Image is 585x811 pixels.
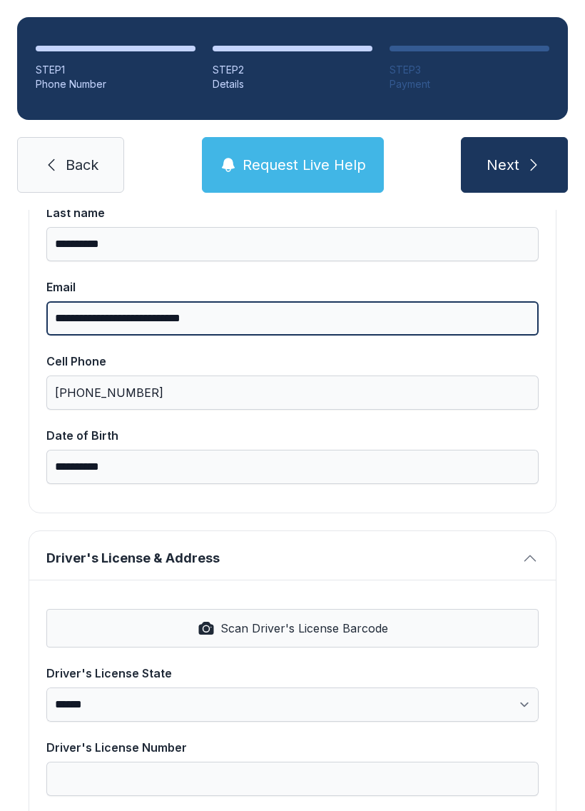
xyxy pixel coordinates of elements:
[36,77,195,91] div: Phone Number
[390,77,549,91] div: Payment
[46,376,539,410] input: Cell Phone
[46,739,539,756] div: Driver's License Number
[46,687,539,722] select: Driver's License State
[46,227,539,261] input: Last name
[46,427,539,444] div: Date of Birth
[46,762,539,796] input: Driver's License Number
[390,63,549,77] div: STEP 3
[46,548,516,568] span: Driver's License & Address
[36,63,195,77] div: STEP 1
[29,531,556,580] button: Driver's License & Address
[46,665,539,682] div: Driver's License State
[66,155,98,175] span: Back
[46,278,539,296] div: Email
[46,353,539,370] div: Cell Phone
[243,155,366,175] span: Request Live Help
[46,204,539,221] div: Last name
[487,155,519,175] span: Next
[46,450,539,484] input: Date of Birth
[213,77,372,91] div: Details
[220,620,388,637] span: Scan Driver's License Barcode
[213,63,372,77] div: STEP 2
[46,301,539,336] input: Email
